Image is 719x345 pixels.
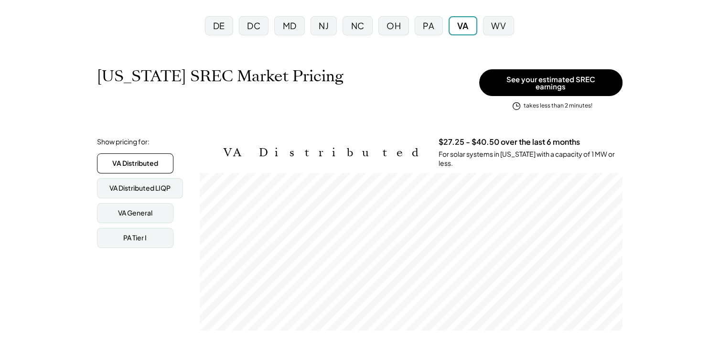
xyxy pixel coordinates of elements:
h3: $27.25 - $40.50 over the last 6 months [439,137,580,147]
div: PA [423,20,434,32]
div: NJ [319,20,329,32]
div: DE [213,20,225,32]
h1: [US_STATE] SREC Market Pricing [97,67,343,86]
div: PA Tier I [123,233,147,243]
div: VA Distributed [112,159,158,168]
h2: VA Distributed [224,146,424,160]
div: NC [351,20,364,32]
div: OH [386,20,401,32]
div: DC [247,20,260,32]
div: VA General [118,208,152,218]
div: For solar systems in [US_STATE] with a capacity of 1 MW or less. [439,150,622,168]
button: See your estimated SREC earnings [479,69,622,96]
div: takes less than 2 minutes! [524,102,592,110]
div: WV [491,20,506,32]
div: VA Distributed LIQP [109,183,171,193]
div: Show pricing for: [97,137,150,147]
div: MD [283,20,297,32]
div: VA [457,20,469,32]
